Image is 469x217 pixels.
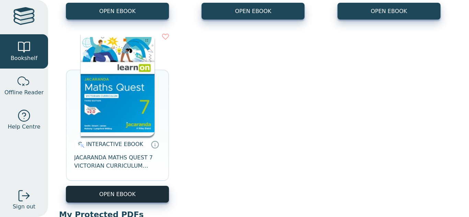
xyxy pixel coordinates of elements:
[4,88,44,97] span: Offline Reader
[66,186,169,203] button: OPEN EBOOK
[66,3,169,20] button: OPEN EBOOK
[81,33,155,136] img: b87b3e28-4171-4aeb-a345-7fa4fe4e6e25.jpg
[86,141,143,147] span: INTERACTIVE EBOOK
[8,123,40,131] span: Help Centre
[151,140,159,148] a: Interactive eBooks are accessed online via the publisher’s portal. They contain interactive resou...
[338,3,441,20] button: OPEN EBOOK
[13,203,35,211] span: Sign out
[202,3,305,20] button: OPEN EBOOK
[76,141,84,149] img: interactive.svg
[74,154,161,170] span: JACARANDA MATHS QUEST 7 VICTORIAN CURRICULUM LEARNON EBOOK 3E
[11,54,37,62] span: Bookshelf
